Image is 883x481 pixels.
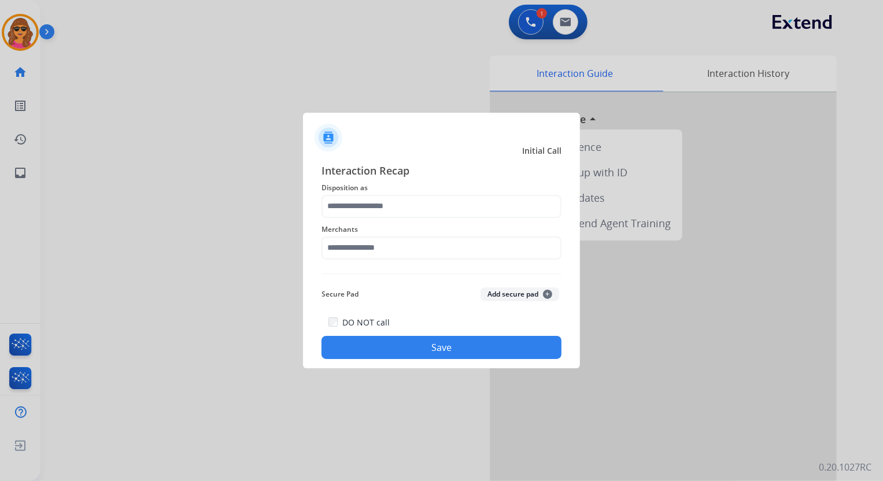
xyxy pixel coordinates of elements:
[322,273,561,274] img: contact-recap-line.svg
[522,145,561,157] span: Initial Call
[322,287,359,301] span: Secure Pad
[342,317,390,328] label: DO NOT call
[322,223,561,236] span: Merchants
[322,336,561,359] button: Save
[322,162,561,181] span: Interaction Recap
[322,181,561,195] span: Disposition as
[481,287,559,301] button: Add secure pad+
[819,460,871,474] p: 0.20.1027RC
[543,290,552,299] span: +
[315,124,342,151] img: contactIcon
